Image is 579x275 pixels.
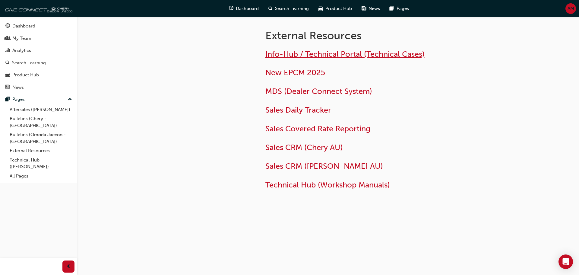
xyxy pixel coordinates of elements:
span: Search Learning [275,5,309,12]
a: Sales Covered Rate Reporting [265,124,370,133]
span: up-icon [68,96,72,104]
span: guage-icon [5,24,10,29]
span: pages-icon [390,5,394,12]
span: guage-icon [229,5,233,12]
a: news-iconNews [357,2,385,15]
a: Sales CRM (Chery AU) [265,143,343,152]
a: Product Hub [2,69,74,81]
a: Aftersales ([PERSON_NAME]) [7,105,74,114]
span: car-icon [5,72,10,78]
a: Bulletins (Omoda Jaecoo - [GEOGRAPHIC_DATA]) [7,130,74,146]
a: All Pages [7,171,74,181]
div: Search Learning [12,59,46,66]
div: Pages [12,96,25,103]
button: Pages [2,94,74,105]
div: News [12,84,24,91]
div: Product Hub [12,72,39,78]
a: Analytics [2,45,74,56]
span: news-icon [362,5,366,12]
a: Sales Daily Tracker [265,105,331,115]
a: Dashboard [2,21,74,32]
span: car-icon [318,5,323,12]
span: Pages [397,5,409,12]
button: DashboardMy TeamAnalyticsSearch LearningProduct HubNews [2,19,74,94]
a: search-iconSearch Learning [264,2,314,15]
span: pages-icon [5,97,10,102]
span: chart-icon [5,48,10,53]
a: Sales CRM ([PERSON_NAME] AU) [265,161,383,171]
div: Analytics [12,47,31,54]
div: Open Intercom Messenger [558,254,573,269]
span: Product Hub [325,5,352,12]
span: search-icon [268,5,273,12]
a: Bulletins (Chery - [GEOGRAPHIC_DATA]) [7,114,74,130]
span: people-icon [5,36,10,41]
a: New EPCM 2025 [265,68,325,77]
span: prev-icon [66,263,71,270]
a: car-iconProduct Hub [314,2,357,15]
span: News [369,5,380,12]
a: News [2,82,74,93]
a: guage-iconDashboard [224,2,264,15]
span: Dashboard [236,5,259,12]
a: External Resources [7,146,74,155]
div: My Team [12,35,31,42]
a: My Team [2,33,74,44]
span: AM [568,5,574,12]
span: news-icon [5,85,10,90]
a: Search Learning [2,57,74,69]
a: Technical Hub ([PERSON_NAME]) [7,155,74,171]
img: oneconnect [3,2,72,14]
a: Technical Hub (Workshop Manuals) [265,180,390,190]
button: AM [565,3,576,14]
a: MDS (Dealer Connect System) [265,87,372,96]
h1: External Resources [265,29,463,42]
a: Info-Hub / Technical Portal (Technical Cases) [265,50,425,59]
div: Dashboard [12,23,35,30]
a: pages-iconPages [385,2,414,15]
span: search-icon [5,60,10,66]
